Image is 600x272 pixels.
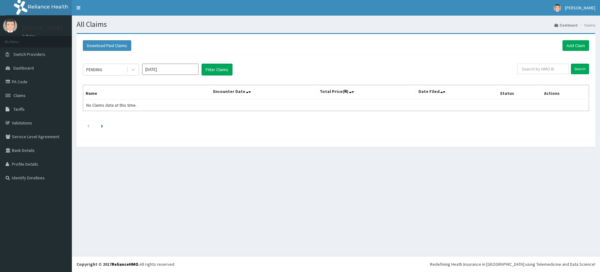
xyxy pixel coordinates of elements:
a: RelianceHMO [112,261,138,267]
input: Select Month and Year [142,64,198,75]
h1: All Claims [77,20,595,28]
strong: Copyright © 2017 . [77,261,140,267]
div: Redefining Heath Insurance in [GEOGRAPHIC_DATA] using Telemedicine and Data Science! [430,261,595,267]
footer: All rights reserved. [72,256,600,272]
button: Download Paid Claims [83,40,131,51]
li: Claims [578,22,595,28]
span: Claims [13,93,26,98]
th: Date Filed [416,85,497,100]
th: Encounter Date [210,85,317,100]
th: Actions [541,85,589,100]
a: Next page [101,123,103,129]
th: Status [497,85,541,100]
a: Online [22,34,37,38]
input: Search [571,64,589,74]
p: [PERSON_NAME] [22,25,63,31]
img: User Image [553,4,561,12]
a: Add Claim [562,40,589,51]
a: Previous page [87,123,90,129]
a: Dashboard [554,22,577,28]
th: Total Price(₦) [317,85,416,100]
span: Switch Providers [13,51,45,57]
img: User Image [3,19,17,33]
span: Dashboard [13,65,34,71]
span: No Claims data at this time. [86,102,137,108]
th: Name [83,85,211,100]
button: Filter Claims [202,64,232,75]
span: Tariffs [13,106,25,112]
span: [PERSON_NAME] [565,5,595,11]
input: Search by HMO ID [517,64,569,74]
div: PENDING [86,66,102,73]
